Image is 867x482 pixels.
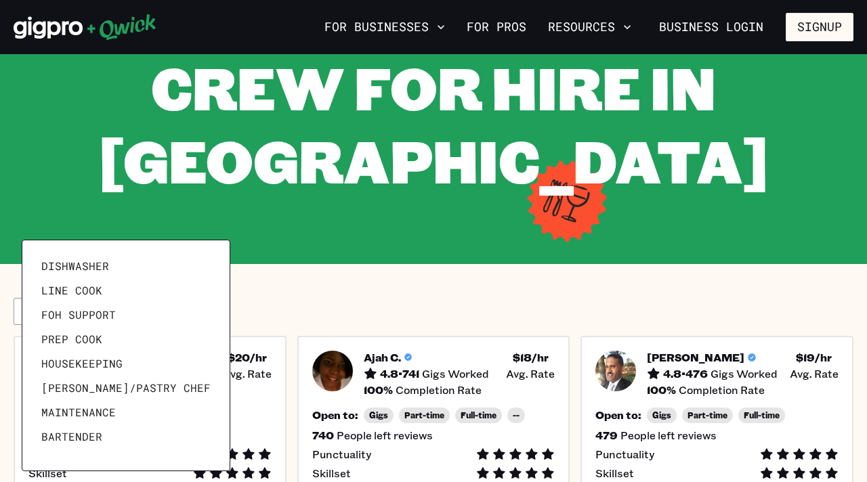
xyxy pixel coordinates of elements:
[41,430,102,443] span: Bartender
[41,332,102,346] span: Prep Cook
[41,454,89,468] span: Barback
[41,308,116,322] span: FOH Support
[41,381,211,395] span: [PERSON_NAME]/Pastry Chef
[41,357,123,370] span: Housekeeping
[36,254,216,457] ul: View different position
[41,406,116,419] span: Maintenance
[41,259,109,273] span: Dishwasher
[41,284,102,297] span: Line Cook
